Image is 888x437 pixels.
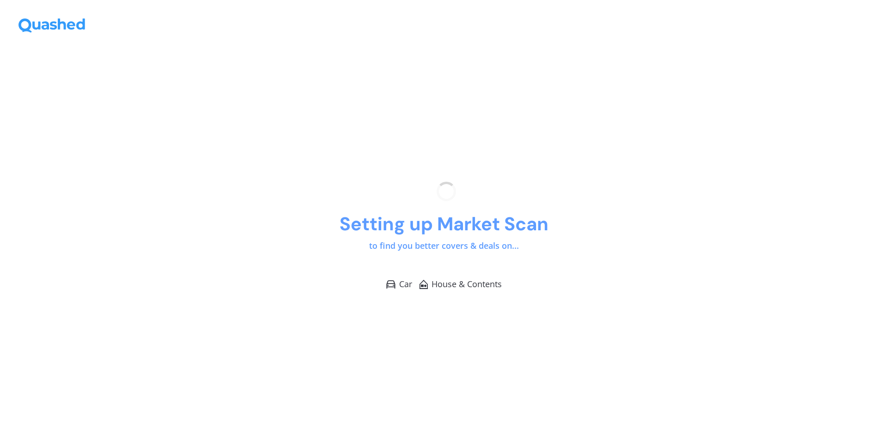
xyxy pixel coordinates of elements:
[399,278,412,290] span: Car
[369,240,519,252] p: to find you better covers & deals on...
[386,280,395,289] img: Car
[432,278,502,290] span: House & Contents
[339,212,549,236] h1: Setting up Market Scan
[419,280,428,289] img: House & Contents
